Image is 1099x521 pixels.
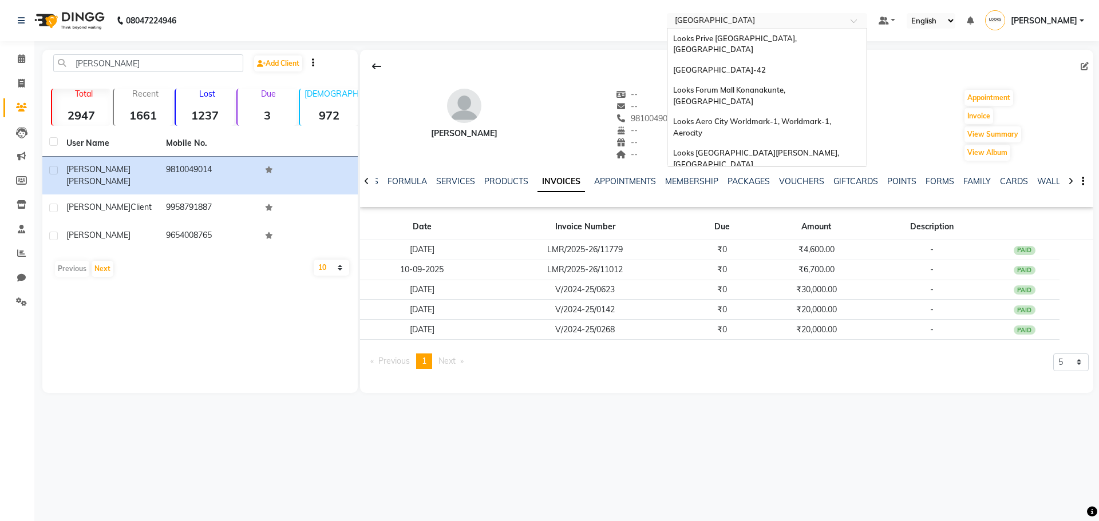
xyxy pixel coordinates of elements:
span: [PERSON_NAME] [66,176,131,186]
td: [DATE] [360,300,484,320]
td: ₹20,000.00 [758,300,875,320]
td: V/2024-25/0268 [484,320,687,340]
strong: 3 [238,108,296,122]
a: MEMBERSHIP [665,176,718,186]
a: SERVICES [436,176,475,186]
a: PACKAGES [728,176,770,186]
a: APPOINTMENTS [594,176,656,186]
td: 10-09-2025 [360,260,484,280]
span: - [930,284,934,295]
span: 9810049014 [616,113,677,124]
td: ₹30,000.00 [758,280,875,300]
a: VOUCHERS [779,176,824,186]
div: Back to Client [365,55,389,77]
span: [PERSON_NAME] [66,164,131,174]
td: LMR/2025-26/11012 [484,260,687,280]
td: [DATE] [360,280,484,300]
td: ₹0 [686,240,758,260]
span: Previous [378,356,410,366]
img: logo [29,5,108,37]
a: POINTS [887,176,916,186]
a: GIFTCARDS [833,176,878,186]
p: Due [240,89,296,99]
span: Next [438,356,456,366]
img: avatar [447,89,481,123]
th: User Name [60,130,159,157]
td: 9958791887 [159,194,259,222]
span: Looks Prive [GEOGRAPHIC_DATA], [GEOGRAPHIC_DATA] [673,34,798,54]
th: Mobile No. [159,130,259,157]
span: [PERSON_NAME] [66,230,131,240]
td: ₹6,700.00 [758,260,875,280]
ng-dropdown-panel: Options list [667,28,867,166]
span: -- [616,125,638,136]
a: FAMILY [963,176,991,186]
span: - [930,324,934,335]
button: Appointment [964,90,1013,106]
a: PRODUCTS [484,176,528,186]
strong: 1661 [114,108,172,122]
p: Total [57,89,110,99]
span: -- [616,101,638,112]
a: WALLET [1037,176,1070,186]
td: [DATE] [360,320,484,340]
input: Search by Name/Mobile/Email/Code [53,54,243,72]
th: Due [686,214,758,240]
div: PAID [1014,325,1035,335]
span: -- [616,137,638,148]
span: -- [616,149,638,160]
div: PAID [1014,305,1035,315]
img: Ashish Chaurasia [985,10,1005,30]
td: ₹0 [686,320,758,340]
strong: 1237 [176,108,234,122]
span: Looks Forum Mall Konanakunte, [GEOGRAPHIC_DATA] [673,85,787,106]
th: Amount [758,214,875,240]
span: Looks Aero City Worldmark-1, Worldmark-1, Aerocity [673,117,833,137]
td: LMR/2025-26/11779 [484,240,687,260]
a: FORMS [926,176,954,186]
button: View Summary [964,126,1021,142]
span: - [930,264,934,275]
span: -- [616,89,638,100]
td: 9810049014 [159,157,259,194]
div: [PERSON_NAME] [431,128,497,140]
th: Description [875,214,989,240]
td: ₹0 [686,280,758,300]
td: V/2024-25/0623 [484,280,687,300]
div: PAID [1014,285,1035,295]
button: Invoice [964,108,993,124]
b: 08047224946 [126,5,176,37]
p: Lost [180,89,234,99]
th: Date [360,214,484,240]
span: - [930,304,934,315]
strong: 2947 [52,108,110,122]
th: Invoice Number [484,214,687,240]
td: ₹20,000.00 [758,320,875,340]
span: [GEOGRAPHIC_DATA]-42 [673,65,766,74]
td: [DATE] [360,240,484,260]
a: INVOICES [537,172,585,192]
strong: 972 [300,108,358,122]
p: [DEMOGRAPHIC_DATA] [305,89,358,99]
a: Add Client [254,55,302,71]
div: PAID [1014,266,1035,275]
td: ₹0 [686,260,758,280]
td: ₹4,600.00 [758,240,875,260]
td: V/2024-25/0142 [484,300,687,320]
div: PAID [1014,246,1035,255]
span: [PERSON_NAME] [66,202,131,212]
a: FORMULA [388,176,427,186]
nav: Pagination [365,353,470,369]
span: [PERSON_NAME] [1011,15,1077,27]
span: 1 [422,356,426,366]
span: - [930,244,934,254]
button: Next [92,261,113,277]
td: 9654008765 [159,222,259,250]
span: client [131,202,152,212]
p: Recent [118,89,172,99]
button: View Album [964,145,1010,161]
a: CARDS [1000,176,1028,186]
span: Looks [GEOGRAPHIC_DATA][PERSON_NAME], [GEOGRAPHIC_DATA] [673,148,841,169]
td: ₹0 [686,300,758,320]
